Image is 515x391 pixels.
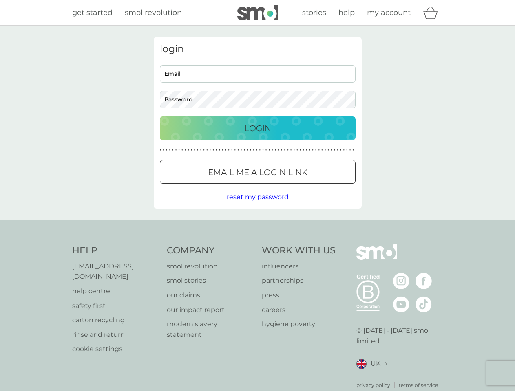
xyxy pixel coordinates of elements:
[219,148,220,152] p: ●
[393,273,409,289] img: visit the smol Instagram page
[284,148,286,152] p: ●
[340,148,342,152] p: ●
[163,148,164,152] p: ●
[302,8,326,17] span: stories
[259,148,261,152] p: ●
[343,148,345,152] p: ●
[302,7,326,19] a: stories
[262,275,336,286] a: partnerships
[169,148,170,152] p: ●
[210,148,211,152] p: ●
[318,148,320,152] p: ●
[237,148,239,152] p: ●
[160,148,161,152] p: ●
[253,148,254,152] p: ●
[367,8,411,17] span: my account
[399,381,438,389] a: terms of service
[167,261,254,272] p: smol revolution
[167,305,254,315] a: our impact report
[256,148,258,152] p: ●
[72,286,159,297] a: help centre
[275,148,276,152] p: ●
[72,8,113,17] span: get started
[338,7,355,19] a: help
[262,319,336,329] a: hygiene poverty
[262,305,336,315] a: careers
[72,344,159,354] a: cookie settings
[416,296,432,312] img: visit the smol Tiktok page
[216,148,217,152] p: ●
[72,329,159,340] a: rinse and return
[371,358,380,369] span: UK
[349,148,351,152] p: ●
[125,7,182,19] a: smol revolution
[337,148,338,152] p: ●
[315,148,317,152] p: ●
[167,244,254,257] h4: Company
[243,148,245,152] p: ●
[262,148,264,152] p: ●
[416,273,432,289] img: visit the smol Facebook page
[309,148,311,152] p: ●
[194,148,195,152] p: ●
[72,301,159,311] a: safety first
[338,8,355,17] span: help
[206,148,208,152] p: ●
[325,148,326,152] p: ●
[247,148,248,152] p: ●
[167,319,254,340] a: modern slavery statement
[356,381,390,389] a: privacy policy
[290,148,292,152] p: ●
[262,244,336,257] h4: Work With Us
[356,325,443,346] p: © [DATE] - [DATE] smol limited
[191,148,192,152] p: ●
[188,148,189,152] p: ●
[72,7,113,19] a: get started
[423,4,443,21] div: basket
[167,290,254,301] a: our claims
[227,192,289,202] button: reset my password
[234,148,236,152] p: ●
[222,148,223,152] p: ●
[321,148,323,152] p: ●
[281,148,283,152] p: ●
[231,148,233,152] p: ●
[334,148,336,152] p: ●
[393,296,409,312] img: visit the smol Youtube page
[262,261,336,272] a: influencers
[72,315,159,325] a: carton recycling
[227,193,289,201] span: reset my password
[385,362,387,366] img: select a new location
[166,148,168,152] p: ●
[212,148,214,152] p: ●
[331,148,332,152] p: ●
[208,166,307,179] p: Email me a login link
[303,148,304,152] p: ●
[268,148,270,152] p: ●
[200,148,202,152] p: ●
[181,148,183,152] p: ●
[352,148,354,152] p: ●
[167,275,254,286] a: smol stories
[356,244,397,272] img: smol
[272,148,273,152] p: ●
[72,261,159,282] a: [EMAIL_ADDRESS][DOMAIN_NAME]
[296,148,298,152] p: ●
[228,148,230,152] p: ●
[262,290,336,301] a: press
[203,148,205,152] p: ●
